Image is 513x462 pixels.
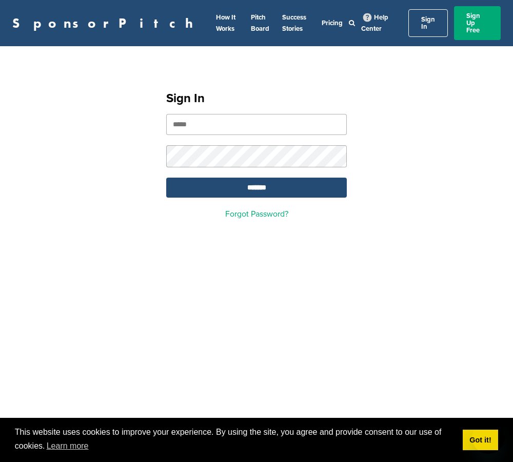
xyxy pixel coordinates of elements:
[472,421,505,454] iframe: Button to launch messaging window
[282,13,306,33] a: Success Stories
[463,430,498,450] a: dismiss cookie message
[361,11,388,35] a: Help Center
[45,438,90,454] a: learn more about cookies
[322,19,343,27] a: Pricing
[225,209,288,219] a: Forgot Password?
[251,13,269,33] a: Pitch Board
[15,426,455,454] span: This website uses cookies to improve your experience. By using the site, you agree and provide co...
[166,89,347,108] h1: Sign In
[216,13,235,33] a: How It Works
[12,16,200,30] a: SponsorPitch
[454,6,501,40] a: Sign Up Free
[408,9,448,37] a: Sign In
